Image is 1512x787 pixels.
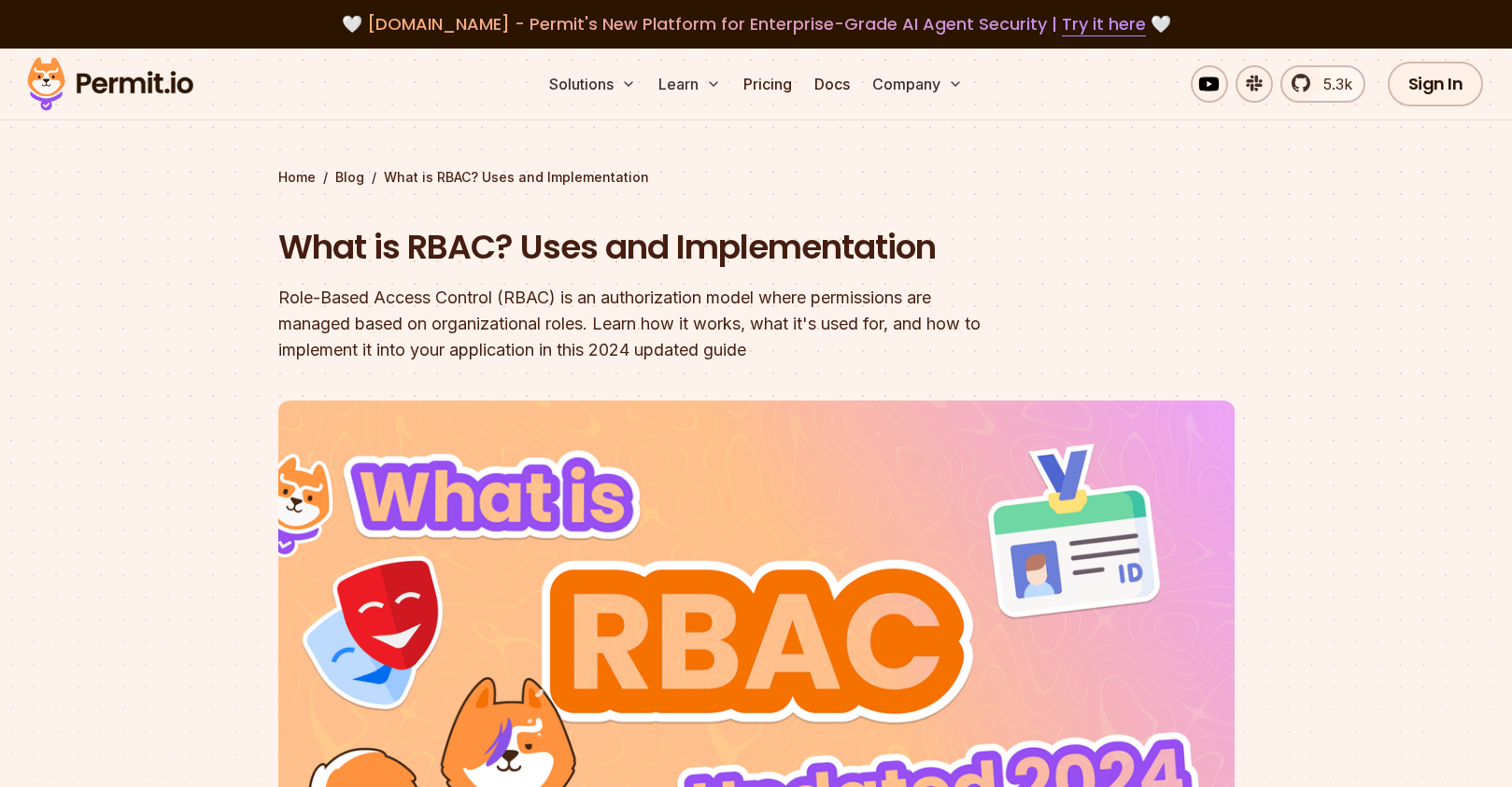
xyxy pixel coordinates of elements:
[542,65,643,103] button: Solutions
[1312,73,1352,95] span: 5.3k
[651,65,728,103] button: Learn
[807,65,857,103] a: Docs
[335,168,364,187] a: Blog
[278,285,996,363] div: Role-Based Access Control (RBAC) is an authorization model where permissions are managed based on...
[278,224,996,271] h1: What is RBAC? Uses and Implementation
[367,12,1146,35] span: [DOMAIN_NAME] - Permit's New Platform for Enterprise-Grade AI Agent Security |
[278,168,316,187] a: Home
[1388,62,1484,106] a: Sign In
[865,65,970,103] button: Company
[45,11,1467,37] div: 🤍 🤍
[1280,65,1365,103] a: 5.3k
[736,65,799,103] a: Pricing
[1062,12,1146,36] a: Try it here
[19,52,202,116] img: Permit logo
[278,168,1235,187] div: / /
